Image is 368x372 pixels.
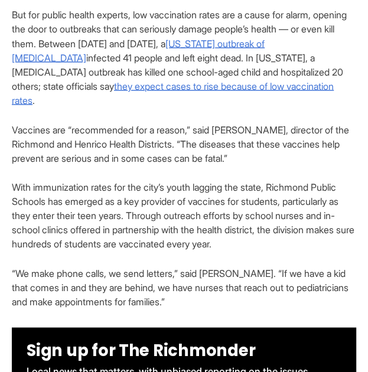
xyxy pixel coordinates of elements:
p: Vaccines are “recommended for a reason,” said [PERSON_NAME], director of the Richmond and Henrico... [12,122,356,165]
a: they expect cases to rise because of low vaccination rates [12,80,334,106]
span: Sign up for The Richmonder [27,338,255,361]
p: But for public health experts, low vaccination rates are a cause for alarm, opening the door to o... [12,8,356,107]
p: “We make phone calls, we send letters,” said [PERSON_NAME]. “If we have a kid that comes in and t... [12,266,356,308]
p: With immunization rates for the city’s youth lagging the state, Richmond Public Schools has emerg... [12,180,356,250]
